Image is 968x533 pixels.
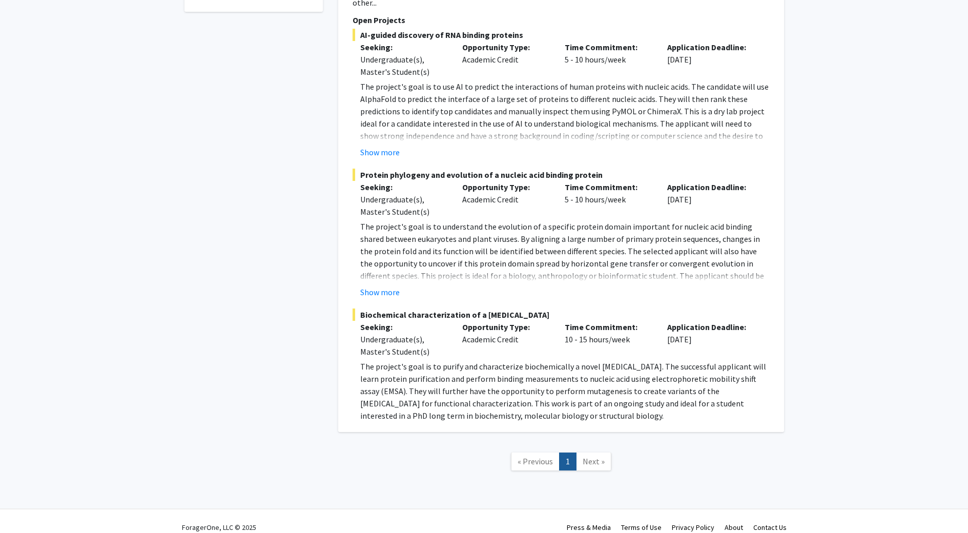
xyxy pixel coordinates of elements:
[621,523,662,532] a: Terms of Use
[660,181,762,218] div: [DATE]
[672,523,714,532] a: Privacy Policy
[360,360,770,422] p: The project's goal is to purify and characterize biochemically a novel [MEDICAL_DATA]. The succes...
[557,41,660,78] div: 5 - 10 hours/week
[462,321,549,333] p: Opportunity Type:
[511,453,560,470] a: Previous Page
[353,14,770,26] p: Open Projects
[360,53,447,78] div: Undergraduate(s), Master's Student(s)
[667,41,754,53] p: Application Deadline:
[576,453,611,470] a: Next Page
[462,181,549,193] p: Opportunity Type:
[667,181,754,193] p: Application Deadline:
[567,523,611,532] a: Press & Media
[360,220,770,306] p: The project's goal is to understand the evolution of a specific protein domain important for nucl...
[360,321,447,333] p: Seeking:
[360,41,447,53] p: Seeking:
[557,181,660,218] div: 5 - 10 hours/week
[353,29,770,41] span: AI-guided discovery of RNA binding proteins
[353,309,770,321] span: Biochemical characterization of a [MEDICAL_DATA]
[557,321,660,358] div: 10 - 15 hours/week
[360,286,400,298] button: Show more
[353,169,770,181] span: Protein phylogeny and evolution of a nucleic acid binding protein
[455,181,557,218] div: Academic Credit
[360,193,447,218] div: Undergraduate(s), Master's Student(s)
[565,41,652,53] p: Time Commitment:
[583,456,605,466] span: Next »
[360,146,400,158] button: Show more
[455,41,557,78] div: Academic Credit
[360,333,447,358] div: Undergraduate(s), Master's Student(s)
[667,321,754,333] p: Application Deadline:
[360,80,770,167] p: The project's goal is to use AI to predict the interactions of human proteins with nucleic acids....
[559,453,576,470] a: 1
[462,41,549,53] p: Opportunity Type:
[455,321,557,358] div: Academic Credit
[660,41,762,78] div: [DATE]
[360,181,447,193] p: Seeking:
[565,181,652,193] p: Time Commitment:
[338,442,784,484] nav: Page navigation
[8,487,44,525] iframe: Chat
[753,523,787,532] a: Contact Us
[518,456,553,466] span: « Previous
[660,321,762,358] div: [DATE]
[565,321,652,333] p: Time Commitment:
[725,523,743,532] a: About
